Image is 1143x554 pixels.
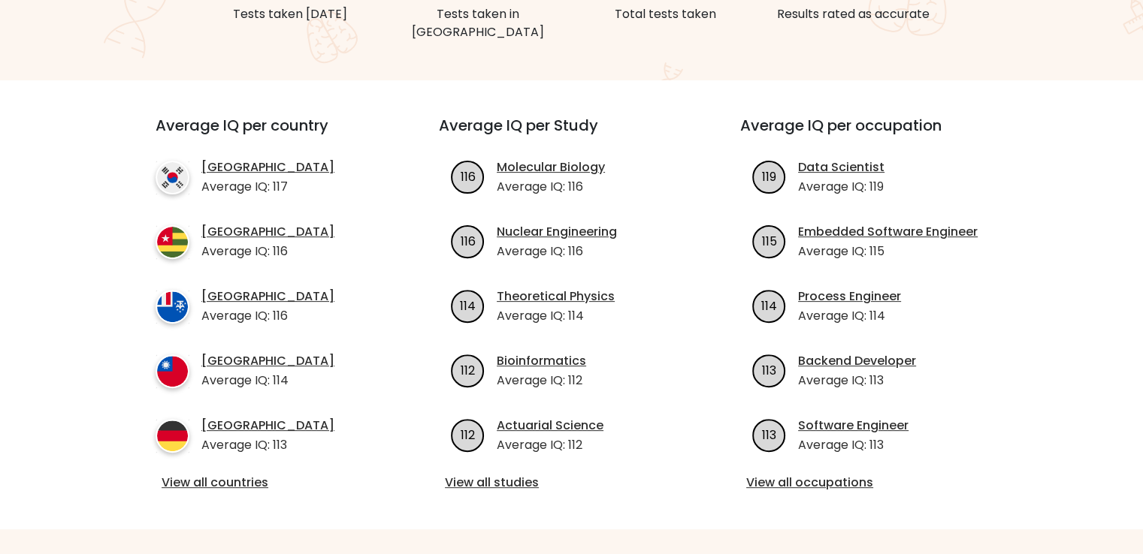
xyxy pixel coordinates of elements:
[769,5,939,23] div: Results rated as accurate
[201,417,334,435] a: [GEOGRAPHIC_DATA]
[497,352,586,370] a: Bioinformatics
[798,372,916,390] p: Average IQ: 113
[798,223,978,241] a: Embedded Software Engineer
[460,297,476,314] text: 114
[156,419,189,453] img: country
[156,290,189,324] img: country
[439,116,704,152] h3: Average IQ per Study
[762,426,776,443] text: 113
[461,361,475,378] text: 112
[798,307,901,325] p: Average IQ: 114
[761,297,777,314] text: 114
[497,288,615,306] a: Theoretical Physics
[798,436,909,454] p: Average IQ: 113
[798,178,884,196] p: Average IQ: 119
[798,158,884,176] a: Data Scientist
[156,225,189,259] img: country
[201,158,334,176] a: [GEOGRAPHIC_DATA]
[497,417,603,435] a: Actuarial Science
[156,354,189,388] img: country
[798,417,909,435] a: Software Engineer
[798,288,901,306] a: Process Engineer
[201,178,334,196] p: Average IQ: 117
[156,161,189,194] img: country
[581,5,751,23] div: Total tests taken
[497,158,605,176] a: Molecular Biology
[497,242,617,260] p: Average IQ: 116
[497,436,603,454] p: Average IQ: 112
[201,307,334,325] p: Average IQ: 116
[461,232,476,249] text: 116
[497,223,617,241] a: Nuclear Engineering
[497,372,586,390] p: Average IQ: 112
[461,426,475,443] text: 112
[798,352,916,370] a: Backend Developer
[156,116,385,152] h3: Average IQ per country
[497,307,615,325] p: Average IQ: 114
[201,436,334,454] p: Average IQ: 113
[201,288,334,306] a: [GEOGRAPHIC_DATA]
[205,5,375,23] div: Tests taken [DATE]
[445,474,698,492] a: View all studies
[461,167,476,185] text: 116
[393,5,563,41] div: Tests taken in [GEOGRAPHIC_DATA]
[201,242,334,260] p: Average IQ: 116
[201,372,334,390] p: Average IQ: 114
[740,116,1005,152] h3: Average IQ per occupation
[762,232,777,249] text: 115
[497,178,605,196] p: Average IQ: 116
[201,223,334,241] a: [GEOGRAPHIC_DATA]
[798,242,978,260] p: Average IQ: 115
[201,352,334,370] a: [GEOGRAPHIC_DATA]
[762,361,776,378] text: 113
[746,474,999,492] a: View all occupations
[762,167,776,185] text: 119
[162,474,379,492] a: View all countries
